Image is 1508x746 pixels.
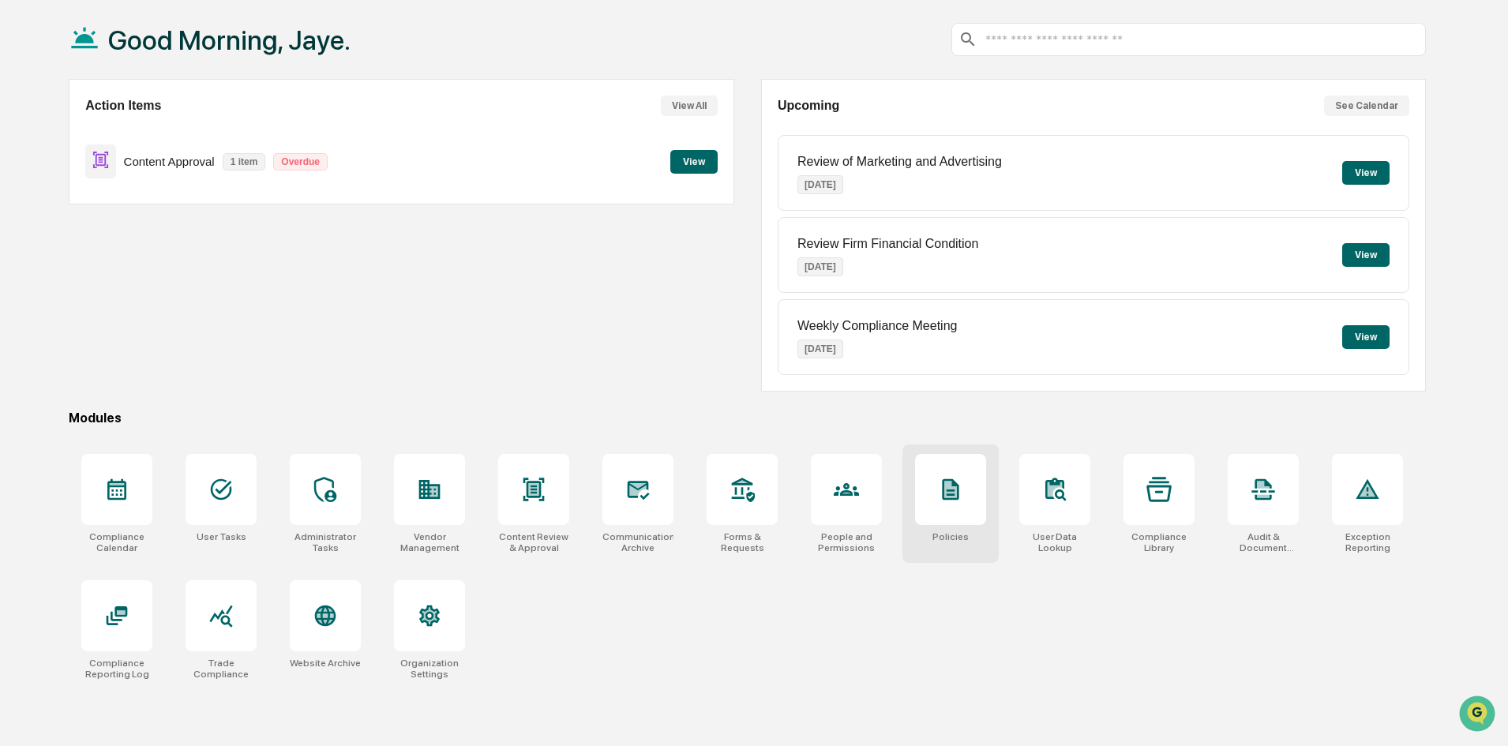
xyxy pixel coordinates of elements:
div: Website Archive [290,658,361,669]
a: View [670,153,718,168]
span: Pylon [157,268,191,279]
div: Compliance Library [1123,531,1195,553]
button: View All [661,96,718,116]
p: Weekly Compliance Meeting [797,319,957,333]
button: View [670,150,718,174]
div: Communications Archive [602,531,673,553]
div: Audit & Document Logs [1228,531,1299,553]
div: People and Permissions [811,531,882,553]
button: See Calendar [1324,96,1409,116]
p: Review of Marketing and Advertising [797,155,1002,169]
p: Content Approval [124,155,215,168]
div: 🔎 [16,231,28,243]
div: User Tasks [197,531,246,542]
div: Compliance Reporting Log [81,658,152,680]
p: How can we help? [16,33,287,58]
img: 1746055101610-c473b297-6a78-478c-a979-82029cc54cd1 [16,121,44,149]
div: User Data Lookup [1019,531,1090,553]
a: Powered byPylon [111,267,191,279]
p: [DATE] [797,175,843,194]
div: Content Review & Approval [498,531,569,553]
button: View [1342,325,1390,349]
div: Forms & Requests [707,531,778,553]
span: Attestations [130,199,196,215]
div: 🗄️ [114,201,127,213]
button: View [1342,161,1390,185]
p: 1 item [223,153,266,171]
button: View [1342,243,1390,267]
div: Exception Reporting [1332,531,1403,553]
div: Organization Settings [394,658,465,680]
p: [DATE] [797,257,843,276]
div: 🖐️ [16,201,28,213]
span: Data Lookup [32,229,99,245]
div: Trade Compliance [186,658,257,680]
a: 🗄️Attestations [108,193,202,221]
h2: Upcoming [778,99,839,113]
div: We're available if you need us! [54,137,200,149]
div: Policies [932,531,969,542]
p: [DATE] [797,339,843,358]
div: Administrator Tasks [290,531,361,553]
h1: Good Morning, Jaye. [108,24,351,56]
h2: Action Items [85,99,161,113]
div: Modules [69,410,1426,425]
p: Overdue [273,153,328,171]
div: Start new chat [54,121,259,137]
p: Review Firm Financial Condition [797,237,978,251]
div: Vendor Management [394,531,465,553]
span: Preclearance [32,199,102,215]
a: 🔎Data Lookup [9,223,106,251]
button: Start new chat [268,126,287,144]
iframe: Open customer support [1457,694,1500,737]
div: Compliance Calendar [81,531,152,553]
a: 🖐️Preclearance [9,193,108,221]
